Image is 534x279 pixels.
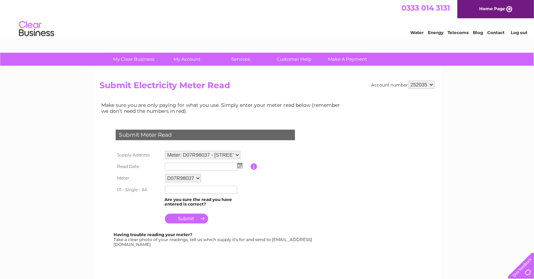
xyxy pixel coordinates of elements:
a: My Clear Business [105,53,163,66]
img: ... [237,163,243,168]
h2: Submit Electricity Meter Read [100,80,435,94]
a: Blog [473,30,483,35]
th: 01 - Single - All [114,184,163,195]
a: Log out [511,30,527,35]
a: Services [212,53,270,66]
th: Meter [114,172,163,184]
a: 0333 014 3131 [401,4,450,12]
th: Supply Address [114,149,163,161]
a: My Account [158,53,216,66]
a: Make A Payment [319,53,377,66]
div: Clear Business is a trading name of Verastar Limited (registered in [GEOGRAPHIC_DATA] No. 3667643... [101,4,433,34]
th: Read Date [114,161,163,172]
img: logo.png [19,18,54,40]
a: Telecoms [448,30,469,35]
div: Submit Meter Read [116,130,295,140]
b: Having trouble reading your meter? [114,232,193,237]
td: Make sure you are only paying for what you use. Simply enter your meter read below (remember we d... [100,100,346,115]
div: Account number [372,80,435,89]
input: Submit [165,214,208,223]
input: Information [251,163,257,170]
a: Contact [487,30,504,35]
div: Take a clear photo of your readings, tell us which supply it's for and send to [EMAIL_ADDRESS][DO... [114,232,314,247]
a: Energy [428,30,443,35]
a: Customer Help [265,53,323,66]
td: Are you sure the read you have entered is correct? [163,195,251,209]
a: Water [410,30,424,35]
